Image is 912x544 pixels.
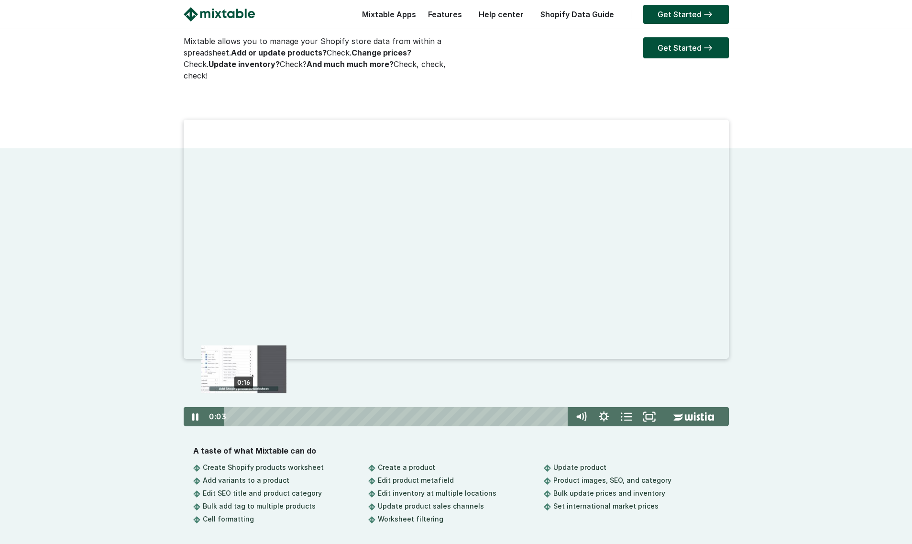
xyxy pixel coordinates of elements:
h4: A taste of what Mixtable can do [193,440,359,461]
a: Edit inventory at multiple locations [378,489,496,497]
img: App Logo [368,516,375,523]
a: Cell formatting [203,515,254,523]
a: Edit product metafield [378,476,454,484]
img: arrow-right.svg [702,45,714,51]
img: App Logo [193,477,200,485]
a: Create a product [378,463,435,471]
img: Mixtable logo [184,7,255,22]
a: Set international market prices [553,502,659,510]
a: Bulk add tag to multiple products [203,502,316,510]
a: Update product [553,463,606,471]
p: Mixtable allows you to manage your Shopify store data from within a spreadsheet. Check. Check. Ch... [184,35,456,81]
img: App Logo [368,477,375,485]
a: Worksheet filtering [378,515,443,523]
img: App Logo [368,465,375,472]
img: App Logo [193,516,200,523]
img: App Logo [193,465,200,472]
button: Show settings menu [593,407,615,426]
a: Wistia Logo -- Learn More [660,407,729,426]
a: Update product sales channels [378,502,484,510]
a: Features [423,10,467,19]
a: Product images, SEO, and category [553,476,671,484]
button: Open chapters [615,407,638,426]
button: Mute [570,407,593,426]
strong: Add or update products? [231,48,327,57]
strong: Update inventory? [209,59,280,69]
strong: And much much more? [307,59,394,69]
img: App Logo [193,503,200,511]
img: App Logo [544,490,551,498]
img: App Logo [544,465,551,472]
button: Fullscreen [638,407,661,426]
strong: Change prices? [352,48,411,57]
a: Get Started [643,37,729,58]
a: Edit SEO title and product category [203,489,322,497]
a: Shopify Data Guide [536,10,619,19]
a: Help center [474,10,528,19]
a: Add variants to a product [203,476,289,484]
button: Pause [184,407,207,426]
img: arrow-right.svg [702,11,714,17]
a: Get Started [643,5,729,24]
img: App Logo [368,490,375,498]
a: Create Shopify products worksheet [203,463,324,471]
div: Mixtable Apps [357,7,416,26]
img: App Logo [193,490,200,498]
img: App Logo [544,503,551,511]
img: App Logo [544,477,551,485]
img: App Logo [368,503,375,511]
a: Bulk update prices and inventory [553,489,665,497]
div: Playbar [232,407,564,426]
